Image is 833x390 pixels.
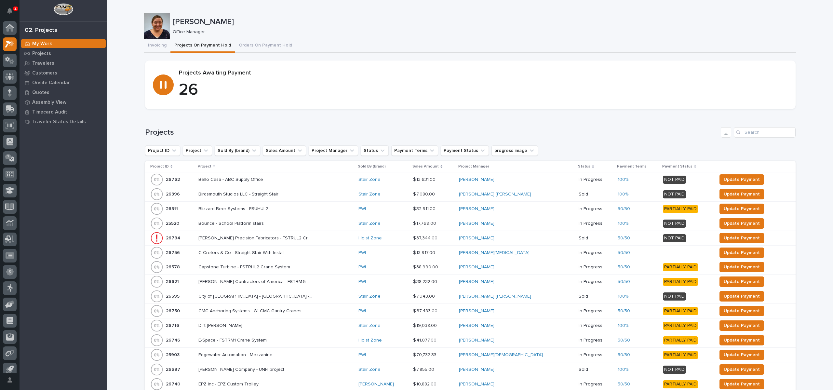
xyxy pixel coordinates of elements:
p: $ 32,911.00 [413,205,437,212]
a: 100% [618,221,628,226]
a: [PERSON_NAME] [459,308,494,314]
a: Projects [20,48,107,58]
a: Timecard Audit [20,107,107,117]
div: NOT PAID [663,176,686,184]
p: $ 41,077.00 [413,336,438,343]
p: Carpenter Contractors of America - FSTRM.5 Crane System [198,278,314,285]
a: 50/50 [618,352,630,358]
button: Projects On Payment Hold [170,39,235,53]
p: $ 67,483.00 [413,307,439,314]
a: [PERSON_NAME][MEDICAL_DATA] [459,250,530,256]
p: Quotes [32,90,49,96]
div: PARTIALLY PAID [663,351,698,359]
p: Dirt [PERSON_NAME] [198,322,244,329]
button: Invoicing [144,39,170,53]
a: [PERSON_NAME] [459,221,494,226]
p: Edgewater Automation - Mezzanine [198,351,274,358]
p: 2 [14,6,17,11]
p: Birdsmouth Studios LLC - Straight Stair [198,190,280,197]
a: Stair Zone [358,221,381,226]
p: Projects [32,51,51,57]
a: Traveler Status Details [20,117,107,127]
p: Sold [579,294,612,299]
button: Notifications [3,4,17,18]
a: 50/50 [618,308,630,314]
a: 100% [618,177,628,182]
button: Update Payment [719,306,764,316]
p: $ 38,990.00 [413,263,439,270]
p: 26595 [166,292,181,299]
button: Project ID [145,145,180,156]
a: [PERSON_NAME] [459,177,494,182]
a: Hoist Zone [358,235,382,241]
button: Update Payment [719,335,764,345]
p: Office Manager [173,29,791,35]
tr: 2675626756 C Cretors & Co - Straight Stair With InstallC Cretors & Co - Straight Stair With Insta... [145,246,796,260]
a: [PERSON_NAME][DEMOGRAPHIC_DATA] [459,352,543,358]
span: Update Payment [724,292,760,300]
a: 50/50 [618,338,630,343]
div: Notifications2 [8,8,17,18]
div: PARTIALLY PAID [663,336,698,344]
button: Project [183,145,212,156]
div: PARTIALLY PAID [663,263,698,271]
a: 50/50 [618,235,630,241]
p: In Progress [579,352,612,358]
button: Update Payment [719,218,764,229]
div: PARTIALLY PAID [663,278,698,286]
button: Update Payment [719,204,764,214]
p: CMC Anchoring Systems - G1 CMC Gantry Cranes [198,307,303,314]
p: Status [578,163,590,170]
p: Sold [579,367,612,372]
p: $ 37,344.00 [413,234,439,241]
a: [PERSON_NAME] [459,264,494,270]
span: Update Payment [724,366,760,373]
a: Stair Zone [358,177,381,182]
p: $ 7,080.00 [413,190,436,197]
span: Update Payment [724,351,760,359]
span: Update Payment [724,205,760,213]
p: Assembly View [32,100,66,105]
input: Search [734,127,796,138]
p: 26784 [166,234,181,241]
span: Update Payment [724,176,760,183]
p: Project [198,163,211,170]
a: Stair Zone [358,192,381,197]
tr: 2659526595 City of [GEOGRAPHIC_DATA] - [GEOGRAPHIC_DATA] - Straight StairCity of [GEOGRAPHIC_DATA... [145,289,796,304]
a: [PERSON_NAME] [459,338,494,343]
tr: 2590325903 Edgewater Automation - MezzanineEdgewater Automation - Mezzanine PWI $ 70,732.33$ 70,7... [145,348,796,362]
div: PARTIALLY PAID [663,205,698,213]
p: In Progress [579,308,612,314]
tr: 2552025520 Bounce - School Platform stairsBounce - School Platform stairs Stair Zone $ 17,769.00$... [145,216,796,231]
p: In Progress [579,221,612,226]
p: 26396 [166,190,181,197]
a: 100% [618,323,628,329]
p: 26716 [166,322,181,329]
p: $ 10,882.00 [413,380,438,387]
a: 50/50 [618,206,630,212]
p: In Progress [579,177,612,182]
tr: 2657826578 Capstone Turbine - FSTRHL2 Crane SystemCapstone Turbine - FSTRHL2 Crane System PWI $ 3... [145,260,796,275]
p: [PERSON_NAME] Precision Fabricators - FSTRUL2 Crane System [198,234,314,241]
span: Update Payment [724,220,760,227]
a: 50/50 [618,382,630,387]
p: Bounce - School Platform stairs [198,220,265,226]
p: Traveler Status Details [32,119,86,125]
p: 26762 [166,176,181,182]
span: Update Payment [724,336,760,344]
p: 26 [179,80,788,100]
tr: 2639626396 Birdsmouth Studios LLC - Straight StairBirdsmouth Studios LLC - Straight Stair Stair Z... [145,187,796,202]
tr: 2671626716 Dirt [PERSON_NAME]Dirt [PERSON_NAME] Stair Zone $ 19,038.00$ 19,038.00 [PERSON_NAME] I... [145,318,796,333]
p: In Progress [579,206,612,212]
span: Update Payment [724,234,760,242]
p: Capstone Turbine - FSTRHL2 Crane System [198,263,291,270]
p: 26578 [166,263,181,270]
p: Sold [579,192,612,197]
tr: 2675026750 CMC Anchoring Systems - G1 CMC Gantry CranesCMC Anchoring Systems - G1 CMC Gantry Cran... [145,304,796,318]
a: Hoist Zone [358,338,382,343]
a: Travelers [20,58,107,68]
a: [PERSON_NAME] [459,279,494,285]
p: In Progress [579,323,612,329]
a: PWI [358,279,366,285]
